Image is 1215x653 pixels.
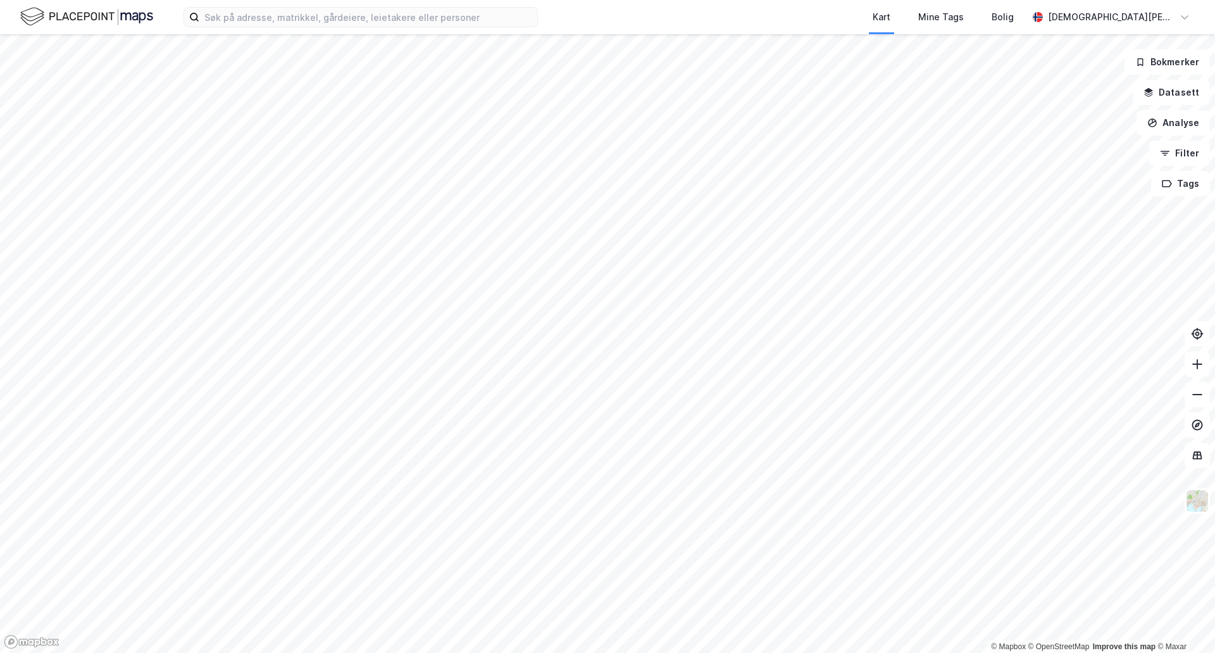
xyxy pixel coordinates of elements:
[1125,49,1210,75] button: Bokmerker
[1151,171,1210,196] button: Tags
[1152,592,1215,653] div: Kontrollprogram for chat
[918,10,964,25] div: Mine Tags
[873,10,890,25] div: Kart
[199,8,537,27] input: Søk på adresse, matrikkel, gårdeiere, leietakere eller personer
[991,642,1026,651] a: Mapbox
[20,6,153,28] img: logo.f888ab2527a4732fd821a326f86c7f29.svg
[1137,110,1210,136] button: Analyse
[4,635,59,649] a: Mapbox homepage
[1149,141,1210,166] button: Filter
[1093,642,1156,651] a: Improve this map
[1048,10,1174,25] div: [DEMOGRAPHIC_DATA][PERSON_NAME]
[1152,592,1215,653] iframe: Chat Widget
[1185,489,1209,513] img: Z
[992,10,1014,25] div: Bolig
[1028,642,1090,651] a: OpenStreetMap
[1133,80,1210,105] button: Datasett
